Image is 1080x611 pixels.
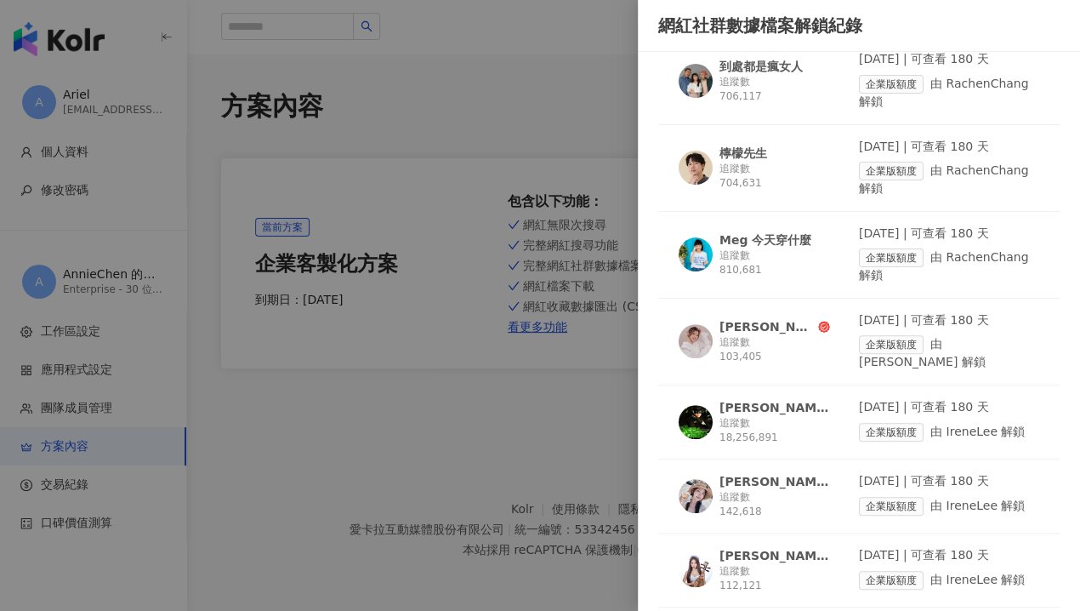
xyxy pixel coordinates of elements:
[859,75,1039,111] div: 由 RachenChang 解鎖
[679,151,713,185] img: KOL Avatar
[679,553,713,587] img: KOL Avatar
[859,248,1039,284] div: 由 RachenChang 解鎖
[719,473,830,490] div: [PERSON_NAME]
[679,405,713,439] img: KOL Avatar
[719,145,767,162] div: 檸檬先生
[658,226,1060,299] a: KOL AvatarMeg 今天穿什麼追蹤數 810,681[DATE] | 可查看 180 天企業版額度由 RachenChang 解鎖
[719,248,830,277] div: 追蹤數 810,681
[859,423,1039,442] div: 由 IreneLee 解鎖
[679,237,713,271] img: KOL Avatar
[859,571,924,590] span: 企業版額度
[859,497,924,516] span: 企業版額度
[719,490,830,519] div: 追蹤數 142,618
[658,547,1060,608] a: KOL Avatar[PERSON_NAME]追蹤數 112,121[DATE] | 可查看 180 天企業版額度由 IreneLee 解鎖
[719,75,830,104] div: 追蹤數 706,117
[859,312,1039,329] div: [DATE] | 可查看 180 天
[658,399,1060,460] a: KOL Avatar[PERSON_NAME] [PERSON_NAME]追蹤數 18,256,891[DATE] | 可查看 180 天企業版額度由 IreneLee 解鎖
[859,335,924,354] span: 企業版額度
[658,312,1060,385] a: KOL Avatar[PERSON_NAME]追蹤數 103,405[DATE] | 可查看 180 天企業版額度由 [PERSON_NAME] 解鎖
[859,139,1039,156] div: [DATE] | 可查看 180 天
[658,139,1060,212] a: KOL Avatar檸檬先生追蹤數 704,631[DATE] | 可查看 180 天企業版額度由 RachenChang 解鎖
[859,399,1039,416] div: [DATE] | 可查看 180 天
[719,416,830,445] div: 追蹤數 18,256,891
[859,51,1039,68] div: [DATE] | 可查看 180 天
[719,335,830,364] div: 追蹤數 103,405
[658,51,1060,124] a: KOL Avatar到處都是瘋女人追蹤數 706,117[DATE] | 可查看 180 天企業版額度由 RachenChang 解鎖
[719,564,830,593] div: 追蹤數 112,121
[719,399,830,416] div: [PERSON_NAME] [PERSON_NAME]
[859,162,924,180] span: 企業版額度
[679,479,713,513] img: KOL Avatar
[859,248,924,267] span: 企業版額度
[859,75,924,94] span: 企業版額度
[859,162,1039,197] div: 由 RachenChang 解鎖
[859,423,924,442] span: 企業版額度
[658,473,1060,534] a: KOL Avatar[PERSON_NAME]追蹤數 142,618[DATE] | 可查看 180 天企業版額度由 IreneLee 解鎖
[859,473,1039,490] div: [DATE] | 可查看 180 天
[859,547,1039,564] div: [DATE] | 可查看 180 天
[719,231,811,248] div: Meg 今天穿什麼
[859,226,1039,243] div: [DATE] | 可查看 180 天
[719,58,803,75] div: 到處都是瘋女人
[859,571,1039,590] div: 由 IreneLee 解鎖
[679,324,713,358] img: KOL Avatar
[859,497,1039,516] div: 由 IreneLee 解鎖
[719,162,830,191] div: 追蹤數 704,631
[719,318,815,335] div: [PERSON_NAME]
[719,547,830,564] div: [PERSON_NAME]
[859,335,1039,371] div: 由 [PERSON_NAME] 解鎖
[658,14,1060,37] div: 網紅社群數據檔案解鎖紀錄
[679,64,713,98] img: KOL Avatar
